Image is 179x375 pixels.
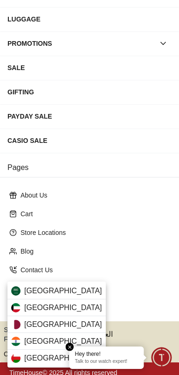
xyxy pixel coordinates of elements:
img: Kuwait [11,303,21,312]
div: Hey there! [75,350,138,358]
img: India [11,337,21,346]
span: [GEOGRAPHIC_DATA] [24,285,102,297]
span: [GEOGRAPHIC_DATA] [24,302,102,313]
em: Close tooltip [66,343,74,351]
span: [GEOGRAPHIC_DATA] [24,319,102,330]
img: Qatar [11,320,21,329]
span: [GEOGRAPHIC_DATA] [24,353,102,364]
span: [GEOGRAPHIC_DATA] [24,336,102,347]
div: Chat Widget [151,347,172,368]
img: Saudi Arabia [11,286,21,296]
img: Oman [11,354,21,363]
p: Talk to our watch expert! [75,359,138,365]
